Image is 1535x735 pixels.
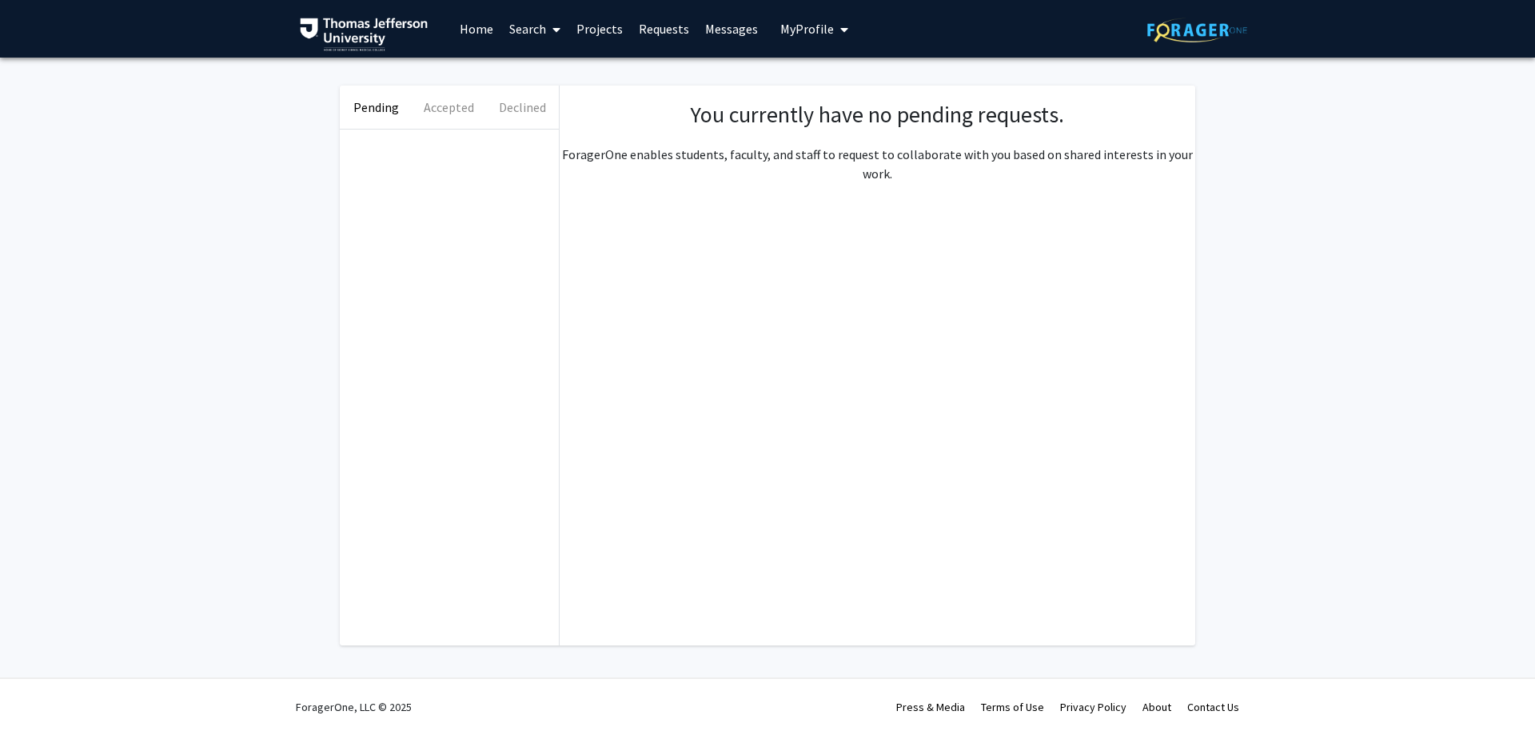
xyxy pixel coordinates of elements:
img: ForagerOne Logo [1147,18,1247,42]
a: Home [452,1,501,57]
a: Privacy Policy [1060,700,1126,714]
a: Requests [631,1,697,57]
a: Search [501,1,568,57]
button: Accepted [413,86,485,129]
a: Projects [568,1,631,57]
iframe: Chat [12,663,68,723]
a: About [1142,700,1171,714]
a: Terms of Use [981,700,1044,714]
a: Contact Us [1187,700,1239,714]
p: ForagerOne enables students, faculty, and staff to request to collaborate with you based on share... [560,145,1195,183]
a: Press & Media [896,700,965,714]
h1: You currently have no pending requests. [576,102,1179,129]
img: Thomas Jefferson University Logo [300,18,428,51]
div: ForagerOne, LLC © 2025 [296,679,412,735]
button: Declined [486,86,559,129]
span: My Profile [780,21,834,37]
a: Messages [697,1,766,57]
button: Pending [340,86,413,129]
